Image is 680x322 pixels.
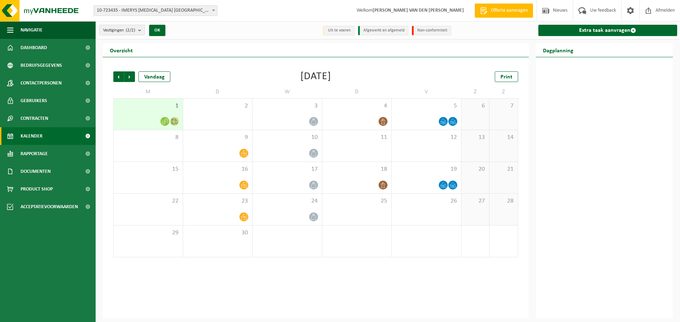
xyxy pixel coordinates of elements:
span: Gebruikers [21,92,47,110]
span: 21 [493,165,514,173]
span: Rapportage [21,145,48,163]
span: 25 [326,197,388,205]
span: 7 [493,102,514,110]
span: Vorige [113,71,124,82]
td: V [392,86,461,98]
span: 15 [117,165,179,173]
td: D [322,86,392,98]
h2: Dagplanning [536,43,580,57]
span: 26 [395,197,458,205]
span: 28 [493,197,514,205]
span: Contactpersonen [21,74,62,92]
span: Contracten [21,110,48,127]
h2: Overzicht [103,43,140,57]
td: Z [461,86,490,98]
span: 16 [187,165,249,173]
span: Product Shop [21,180,53,198]
td: D [183,86,253,98]
span: Vestigingen [103,25,135,36]
a: Print [495,71,518,82]
span: 11 [326,134,388,141]
span: 2 [187,102,249,110]
span: 24 [256,197,318,205]
span: Offerte aanvragen [489,7,529,14]
span: 20 [465,165,486,173]
span: 6 [465,102,486,110]
count: (2/2) [126,28,135,33]
span: Dashboard [21,39,47,57]
span: Bedrijfsgegevens [21,57,62,74]
span: Print [500,74,512,80]
a: Extra taak aanvragen [538,25,678,36]
td: Z [489,86,518,98]
span: Navigatie [21,21,42,39]
span: 30 [187,229,249,237]
div: Vandaag [138,71,170,82]
span: 3 [256,102,318,110]
span: 29 [117,229,179,237]
span: 18 [326,165,388,173]
li: Afgewerkt en afgemeld [358,26,408,35]
span: Volgende [124,71,135,82]
span: 10-723435 - IMERYS TALC BELGIUM - GENT [93,5,217,16]
span: 14 [493,134,514,141]
span: 27 [465,197,486,205]
a: Offerte aanvragen [475,4,533,18]
span: 1 [117,102,179,110]
li: Uit te voeren [323,26,355,35]
button: OK [149,25,165,36]
span: 10 [256,134,318,141]
span: 10-723435 - IMERYS TALC BELGIUM - GENT [94,6,217,16]
span: Kalender [21,127,42,145]
span: 23 [187,197,249,205]
li: Non-conformiteit [412,26,451,35]
button: Vestigingen(2/2) [99,25,145,35]
strong: [PERSON_NAME] VAN DEN [PERSON_NAME] [373,8,464,13]
td: M [113,86,183,98]
span: 22 [117,197,179,205]
span: Acceptatievoorwaarden [21,198,78,216]
td: W [253,86,322,98]
span: 5 [395,102,458,110]
span: 8 [117,134,179,141]
div: [DATE] [300,71,331,82]
span: 19 [395,165,458,173]
span: Documenten [21,163,51,180]
span: 12 [395,134,458,141]
span: 4 [326,102,388,110]
span: 9 [187,134,249,141]
span: 13 [465,134,486,141]
span: 17 [256,165,318,173]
